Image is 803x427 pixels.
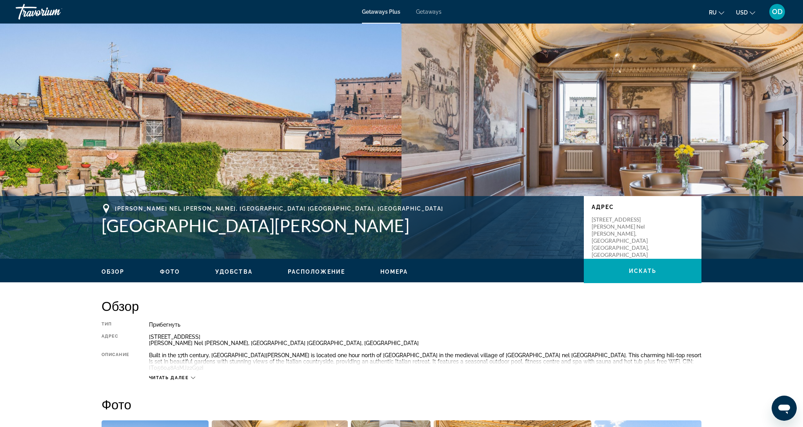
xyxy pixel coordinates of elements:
[102,334,129,346] div: Адрес
[102,396,701,412] h2: Фото
[416,9,441,15] a: Getaways
[102,298,701,314] h2: Обзор
[736,7,755,18] button: Change currency
[288,268,345,275] button: Расположение
[380,268,408,275] button: Номера
[115,205,443,212] span: [PERSON_NAME] Nel [PERSON_NAME], [GEOGRAPHIC_DATA] [GEOGRAPHIC_DATA], [GEOGRAPHIC_DATA]
[102,268,125,275] button: Обзор
[102,352,129,371] div: Описание
[149,375,189,380] span: Читать далее
[709,7,724,18] button: Change language
[149,334,701,346] div: [STREET_ADDRESS] [PERSON_NAME] Nel [PERSON_NAME], [GEOGRAPHIC_DATA] [GEOGRAPHIC_DATA], [GEOGRAPHI...
[767,4,787,20] button: User Menu
[584,259,701,283] button: искать
[772,396,797,421] iframe: Schaltfläche zum Öffnen des Messaging-Fensters
[709,9,717,16] span: ru
[149,352,701,371] div: Built in the 17th century, [GEOGRAPHIC_DATA][PERSON_NAME] is located one hour north of [GEOGRAPHI...
[16,2,94,22] a: Travorium
[149,322,701,328] div: Прибегнуть
[8,131,27,151] button: Previous image
[736,9,748,16] span: USD
[592,216,654,258] p: [STREET_ADDRESS] [PERSON_NAME] Nel [PERSON_NAME], [GEOGRAPHIC_DATA] [GEOGRAPHIC_DATA], [GEOGRAPHI...
[215,268,253,275] button: Удобства
[362,9,400,15] a: Getaways Plus
[102,215,576,236] h1: [GEOGRAPHIC_DATA][PERSON_NAME]
[772,8,783,16] span: OD
[592,204,694,210] p: Адрес
[149,375,195,381] button: Читать далее
[776,131,795,151] button: Next image
[160,268,180,275] button: Фото
[102,322,129,328] div: Тип
[629,268,656,274] span: искать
